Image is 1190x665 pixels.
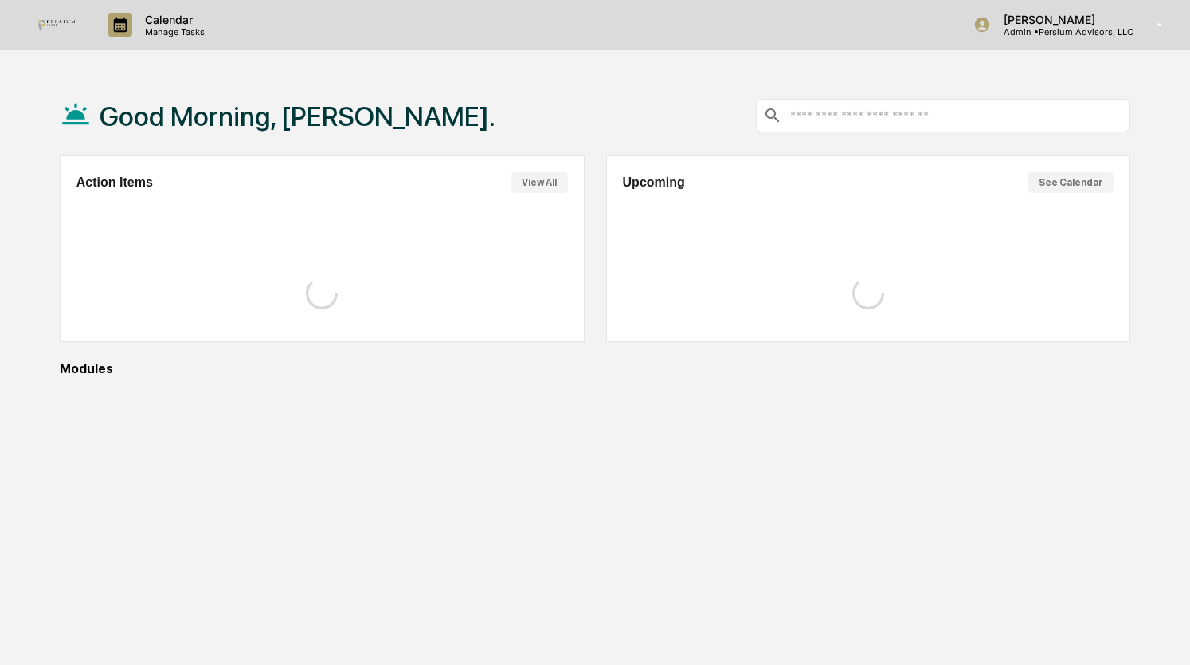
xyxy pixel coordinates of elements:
[132,13,213,26] p: Calendar
[991,26,1133,37] p: Admin • Persium Advisors, LLC
[132,26,213,37] p: Manage Tasks
[991,13,1133,26] p: [PERSON_NAME]
[38,20,76,30] img: logo
[100,100,495,132] h1: Good Morning, [PERSON_NAME].
[60,361,1131,376] div: Modules
[1028,172,1114,193] button: See Calendar
[511,172,568,193] button: View All
[623,175,685,190] h2: Upcoming
[76,175,153,190] h2: Action Items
